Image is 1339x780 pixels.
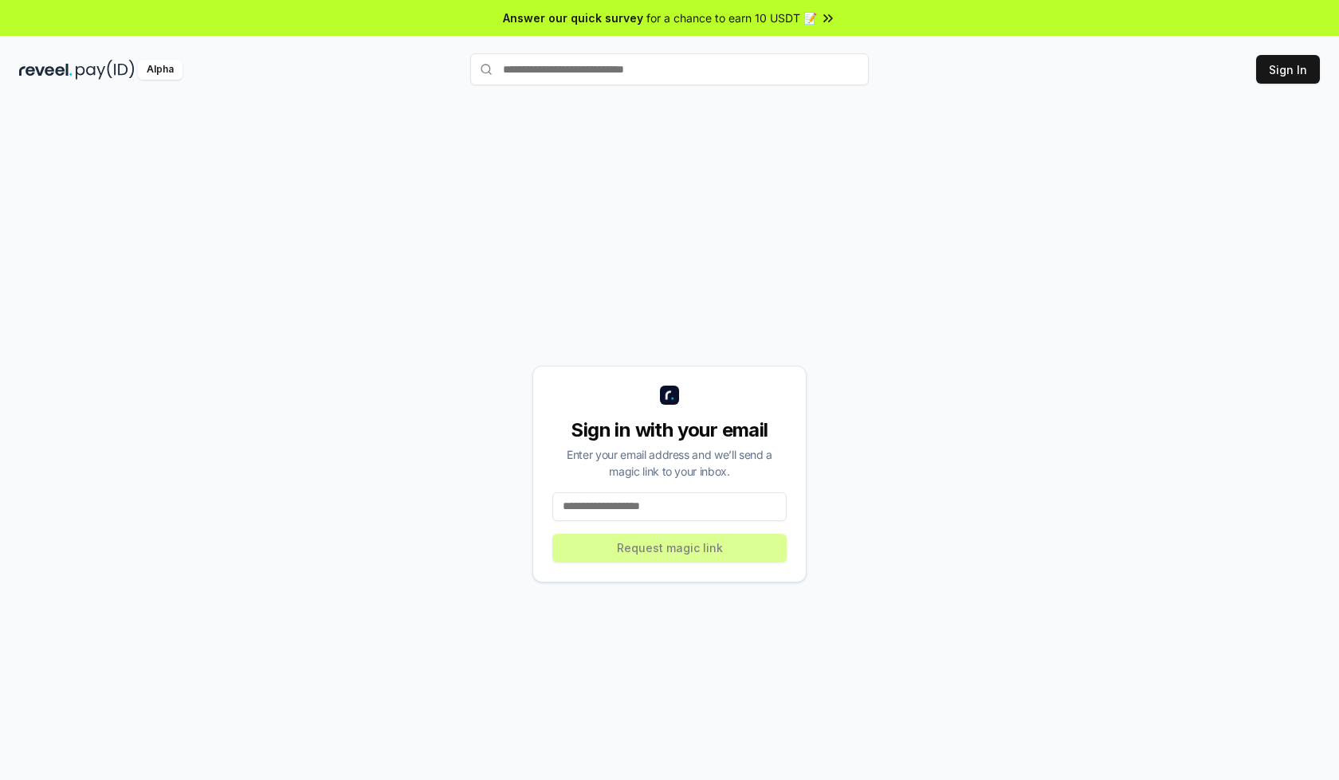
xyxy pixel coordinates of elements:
[19,60,73,80] img: reveel_dark
[1256,55,1320,84] button: Sign In
[646,10,817,26] span: for a chance to earn 10 USDT 📝
[552,446,787,480] div: Enter your email address and we’ll send a magic link to your inbox.
[660,386,679,405] img: logo_small
[503,10,643,26] span: Answer our quick survey
[76,60,135,80] img: pay_id
[138,60,183,80] div: Alpha
[552,417,787,443] div: Sign in with your email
